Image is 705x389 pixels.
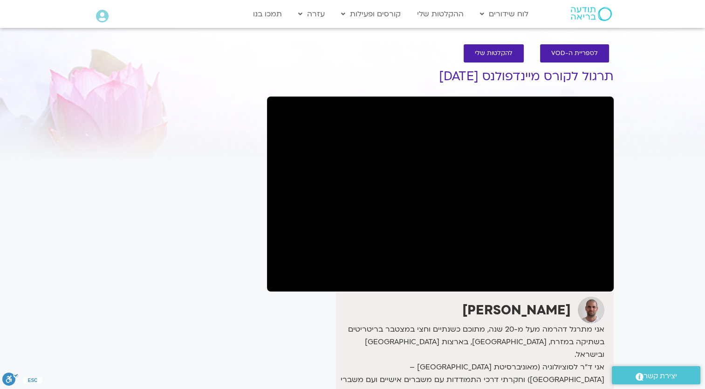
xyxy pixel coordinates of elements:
[571,7,612,21] img: תודעה בריאה
[294,5,329,23] a: עזרה
[540,44,609,63] a: לספריית ה-VOD
[612,366,700,384] a: יצירת קשר
[248,5,287,23] a: תמכו בנו
[462,301,571,319] strong: [PERSON_NAME]
[464,44,524,63] a: להקלטות שלי
[475,5,533,23] a: לוח שידורים
[267,69,614,83] h1: תרגול לקורס מיינדפולנס [DATE]
[551,50,598,57] span: לספריית ה-VOD
[336,5,405,23] a: קורסים ופעילות
[578,297,604,323] img: דקל קנטי
[412,5,468,23] a: ההקלטות שלי
[643,370,677,382] span: יצירת קשר
[475,50,513,57] span: להקלטות שלי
